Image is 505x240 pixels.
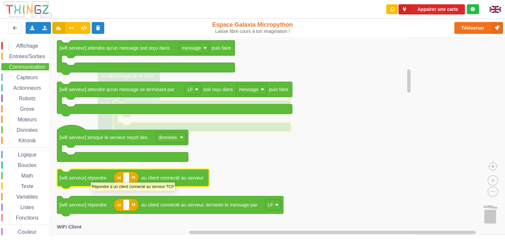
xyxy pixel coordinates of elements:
[181,45,201,51] text: message
[17,138,37,143] span: Kitronik
[15,215,39,221] span: Fonctions
[158,135,177,140] text: données
[20,183,34,189] span: Texte
[212,45,231,51] text: puis faire
[92,183,174,190] div: Répondre à un client connecté au serveur TCP
[16,127,39,133] span: Données
[19,106,36,112] span: Grove
[209,29,296,34] div: Laisse libre cours à ton imagination !
[203,87,233,92] text: soit reçu dans
[60,175,107,180] text: [wifi serveur] répondre
[17,117,38,122] span: Moteurs
[18,96,36,101] span: Robots
[17,229,37,235] span: Couleur
[17,152,37,157] span: Logique
[269,87,288,92] text: puis faire
[188,87,193,92] text: LF
[17,162,37,168] span: Boucles
[490,6,501,13] img: gb.png
[3,1,52,18] img: thingz_logo.png
[268,202,273,207] text: LF
[15,43,39,49] span: Affichage
[8,54,46,59] span: Entrées/Sorties
[60,202,107,207] text: [wifi serveur] répondre
[8,64,46,70] span: Communication
[19,204,35,210] span: Listes
[57,224,82,229] text: WiFi Client
[60,87,175,92] text: [wifi serveur] attendre qu'un message se terminant par
[20,173,34,179] span: Math
[398,4,465,14] button: Appairer une carte
[454,22,503,34] button: Téléverser
[141,175,204,180] text: au client connecté au serveur
[239,87,258,92] text: message
[12,85,42,91] span: Actionneurs
[60,135,148,140] text: [wifi serveur] lorsque le serveur reçoit des
[15,75,39,80] span: Capteurs
[467,4,479,14] div: Tu es connecté au serveur de création de Thingz
[15,194,39,200] span: Variables
[209,21,296,34] div: Espace Galaxia Micropython
[60,45,170,51] text: [wifi serveur] attendre qu'un message soit reçu dans
[141,202,258,207] text: au client connecté au serveur, terminer le message par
